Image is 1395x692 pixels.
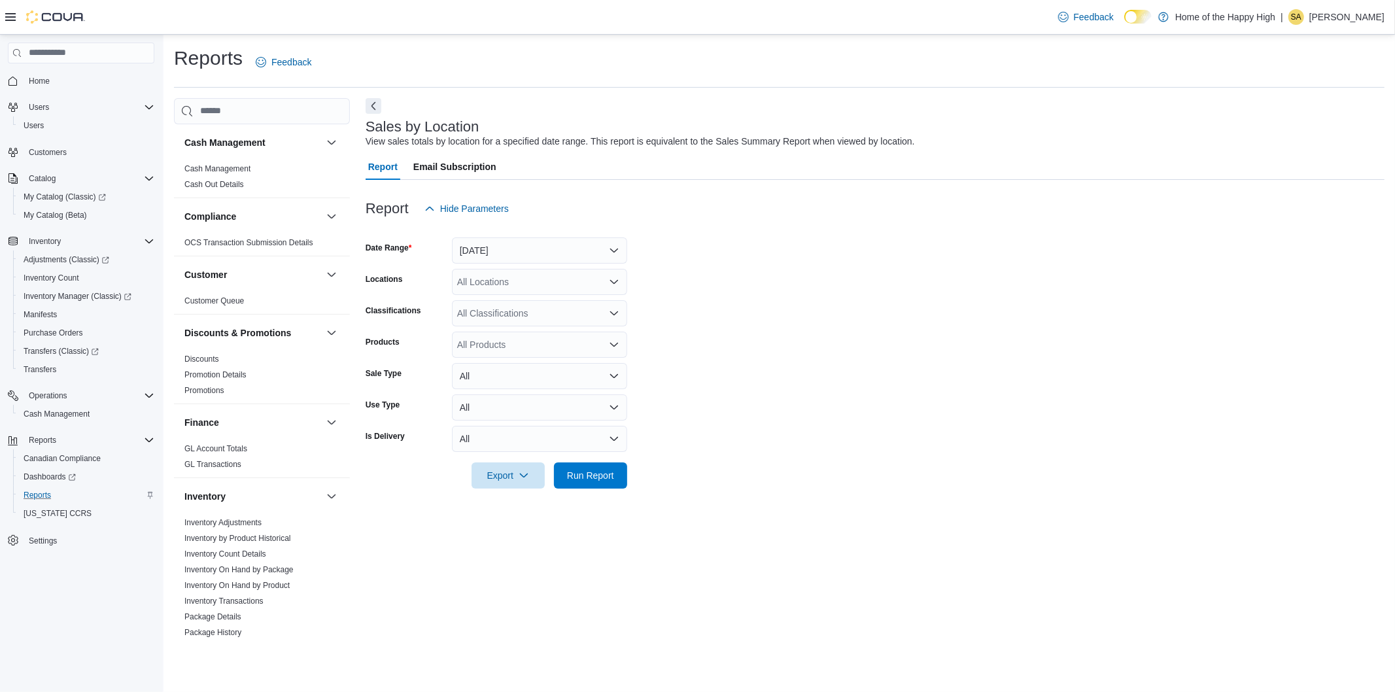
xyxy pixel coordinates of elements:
[184,416,321,429] button: Finance
[13,360,160,379] button: Transfers
[368,154,398,180] span: Report
[174,351,350,404] div: Discounts & Promotions
[24,291,131,302] span: Inventory Manager (Classic)
[13,116,160,135] button: Users
[174,293,350,314] div: Customer
[250,49,317,75] a: Feedback
[18,487,154,503] span: Reports
[184,370,247,379] a: Promotion Details
[324,209,339,224] button: Compliance
[18,451,154,466] span: Canadian Compliance
[1175,9,1275,25] p: Home of the Happy High
[3,530,160,549] button: Settings
[18,406,154,422] span: Cash Management
[184,164,250,174] span: Cash Management
[18,362,154,377] span: Transfers
[184,164,250,173] a: Cash Management
[3,387,160,405] button: Operations
[609,277,619,287] button: Open list of options
[18,189,154,205] span: My Catalog (Classic)
[29,147,67,158] span: Customers
[184,238,313,247] a: OCS Transaction Submission Details
[13,468,160,486] a: Dashboards
[184,628,241,637] a: Package History
[452,237,627,264] button: [DATE]
[18,207,154,223] span: My Catalog (Beta)
[13,305,160,324] button: Manifests
[479,462,537,489] span: Export
[3,71,160,90] button: Home
[413,154,496,180] span: Email Subscription
[184,136,321,149] button: Cash Management
[18,325,154,341] span: Purchase Orders
[184,459,241,470] span: GL Transactions
[18,469,154,485] span: Dashboards
[13,449,160,468] button: Canadian Compliance
[24,234,154,249] span: Inventory
[554,462,627,489] button: Run Report
[366,368,402,379] label: Sale Type
[324,489,339,504] button: Inventory
[24,453,101,464] span: Canadian Compliance
[18,270,84,286] a: Inventory Count
[13,188,160,206] a: My Catalog (Classic)
[324,415,339,430] button: Finance
[366,98,381,114] button: Next
[29,390,67,401] span: Operations
[3,98,160,116] button: Users
[184,612,241,621] a: Package Details
[24,210,87,220] span: My Catalog (Beta)
[609,308,619,319] button: Open list of options
[184,596,264,606] span: Inventory Transactions
[18,252,154,268] span: Adjustments (Classic)
[184,179,244,190] span: Cash Out Details
[3,431,160,449] button: Reports
[24,508,92,519] span: [US_STATE] CCRS
[184,460,241,469] a: GL Transactions
[24,73,154,89] span: Home
[13,324,160,342] button: Purchase Orders
[174,161,350,198] div: Cash Management
[24,364,56,375] span: Transfers
[1281,9,1283,25] p: |
[174,441,350,477] div: Finance
[18,252,114,268] a: Adjustments (Classic)
[184,416,219,429] h3: Finance
[184,386,224,395] a: Promotions
[184,490,321,503] button: Inventory
[184,326,291,339] h3: Discounts & Promotions
[18,487,56,503] a: Reports
[24,144,154,160] span: Customers
[26,10,85,24] img: Cova
[24,171,61,186] button: Catalog
[13,504,160,523] button: [US_STATE] CCRS
[18,469,81,485] a: Dashboards
[18,451,106,466] a: Canadian Compliance
[1124,10,1152,24] input: Dark Mode
[29,76,50,86] span: Home
[184,385,224,396] span: Promotions
[440,202,509,215] span: Hide Parameters
[24,309,57,320] span: Manifests
[24,532,154,548] span: Settings
[366,305,421,316] label: Classifications
[24,328,83,338] span: Purchase Orders
[18,307,154,322] span: Manifests
[174,235,350,256] div: Compliance
[18,362,61,377] a: Transfers
[452,394,627,421] button: All
[184,490,226,503] h3: Inventory
[13,486,160,504] button: Reports
[13,405,160,423] button: Cash Management
[184,580,290,591] span: Inventory On Hand by Product
[419,196,514,222] button: Hide Parameters
[324,267,339,283] button: Customer
[184,643,252,653] span: Product Expirations
[18,506,97,521] a: [US_STATE] CCRS
[18,118,49,133] a: Users
[24,409,90,419] span: Cash Management
[24,192,106,202] span: My Catalog (Classic)
[24,120,44,131] span: Users
[3,232,160,251] button: Inventory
